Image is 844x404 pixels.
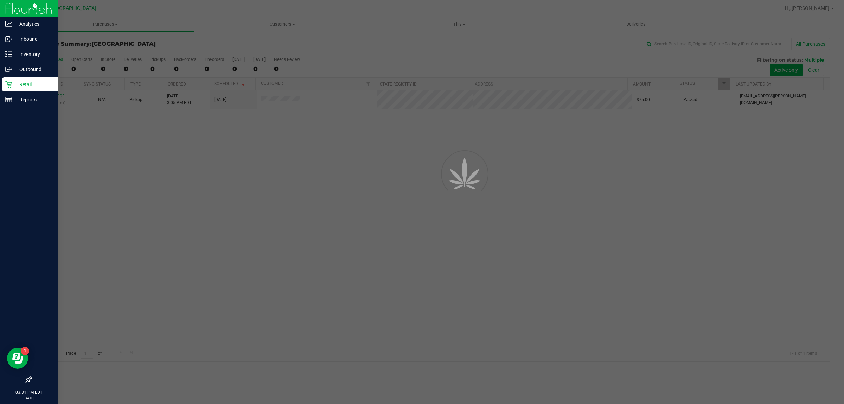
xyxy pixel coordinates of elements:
iframe: Resource center unread badge [21,347,29,355]
inline-svg: Retail [5,81,12,88]
p: Outbound [12,65,55,74]
inline-svg: Outbound [5,66,12,73]
inline-svg: Inventory [5,51,12,58]
p: Retail [12,80,55,89]
p: Inventory [12,50,55,58]
p: Analytics [12,20,55,28]
p: [DATE] [3,396,55,401]
p: 03:31 PM EDT [3,389,55,396]
iframe: Resource center [7,348,28,369]
p: Reports [12,95,55,104]
inline-svg: Analytics [5,20,12,27]
inline-svg: Reports [5,96,12,103]
inline-svg: Inbound [5,36,12,43]
p: Inbound [12,35,55,43]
